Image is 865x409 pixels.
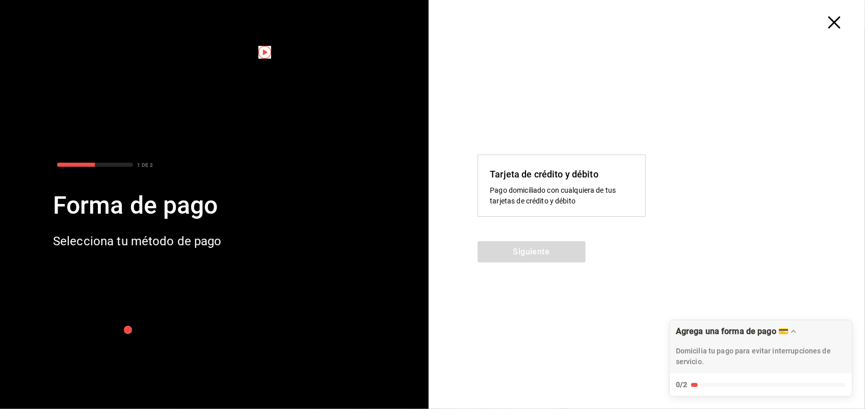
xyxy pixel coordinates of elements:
div: Drag to move checklist [670,320,852,373]
div: Forma de pago [53,187,222,224]
div: Selecciona tu método de pago [53,232,222,250]
div: 1 DE 2 [137,161,153,169]
div: 0/2 [676,379,687,390]
button: Expand Checklist [670,320,852,396]
div: Pago domiciliado con cualquiera de tus tarjetas de crédito y débito [490,185,633,207]
div: Tarjeta de crédito y débito [490,167,633,181]
img: Tooltip marker [258,46,271,59]
p: Domicilia tu pago para evitar interrupciones de servicio. [676,346,846,367]
div: Agrega una forma de pago 💳 [676,326,789,336]
div: Agrega una forma de pago 💳 [669,320,853,397]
